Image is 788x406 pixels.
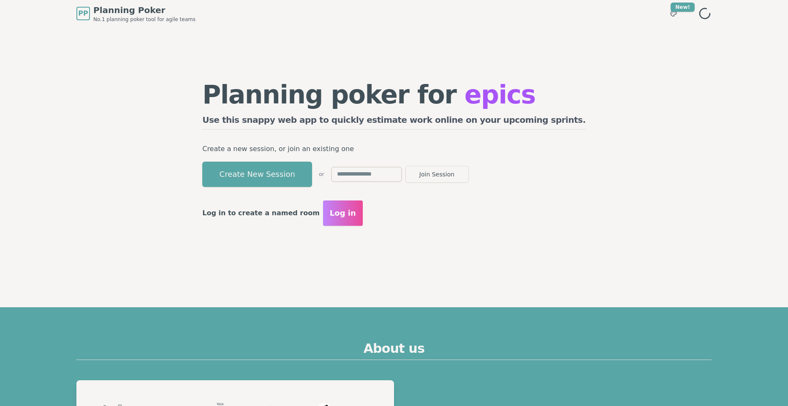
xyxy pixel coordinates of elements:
span: Planning Poker [93,4,196,16]
p: Log in to create a named room [202,207,320,219]
button: New! [666,6,681,21]
a: PPPlanning PokerNo.1 planning poker tool for agile teams [76,4,196,23]
h1: Planning poker for [202,82,586,107]
h2: About us [76,341,712,360]
button: Join Session [405,166,469,183]
span: No.1 planning poker tool for agile teams [93,16,196,23]
div: New! [671,3,695,12]
button: Create New Session [202,162,312,187]
span: PP [78,8,88,19]
span: or [319,171,324,178]
h2: Use this snappy web app to quickly estimate work online on your upcoming sprints. [202,114,586,130]
p: Create a new session, or join an existing one [202,143,586,155]
span: epics [465,80,535,109]
button: Log in [323,200,363,226]
span: Log in [330,207,356,219]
